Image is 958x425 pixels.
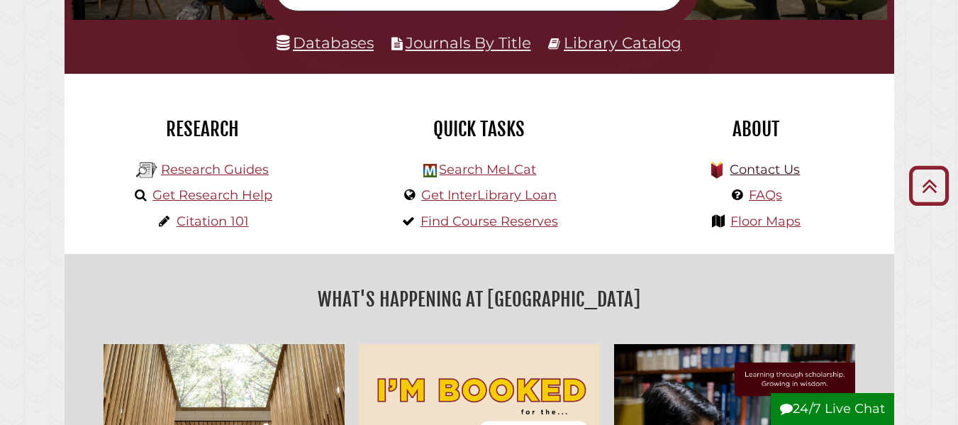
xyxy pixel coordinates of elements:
[749,187,782,203] a: FAQs
[439,162,536,177] a: Search MeLCat
[75,117,330,141] h2: Research
[406,33,531,52] a: Journals By Title
[420,214,558,229] a: Find Course Reserves
[730,214,801,229] a: Floor Maps
[564,33,681,52] a: Library Catalog
[421,187,557,203] a: Get InterLibrary Loan
[152,187,272,203] a: Get Research Help
[628,117,884,141] h2: About
[177,214,249,229] a: Citation 101
[75,283,884,316] h2: What's Happening at [GEOGRAPHIC_DATA]
[277,33,374,52] a: Databases
[161,162,269,177] a: Research Guides
[730,162,800,177] a: Contact Us
[423,164,437,177] img: Hekman Library Logo
[903,174,954,197] a: Back to Top
[136,160,157,181] img: Hekman Library Logo
[352,117,607,141] h2: Quick Tasks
